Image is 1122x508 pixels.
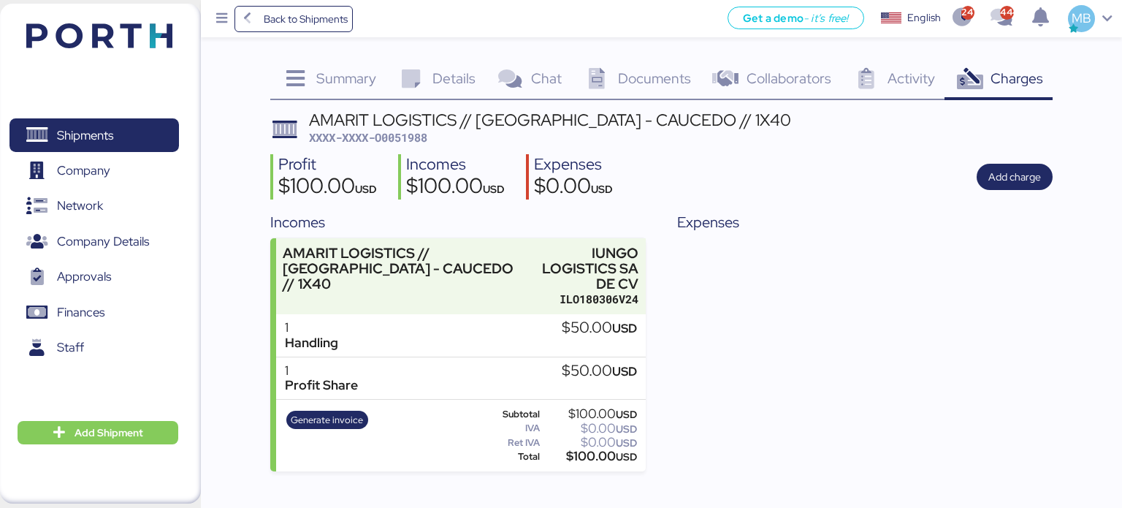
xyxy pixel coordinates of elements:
span: Chat [531,69,562,88]
span: USD [616,422,637,436]
div: $0.00 [543,423,637,434]
span: Details [432,69,476,88]
div: $100.00 [543,409,637,420]
div: Incomes [406,154,505,175]
span: Network [57,195,103,216]
span: MB [1072,9,1091,28]
div: IUNGO LOGISTICS SA DE CV [532,246,639,292]
button: Menu [210,7,234,31]
div: $0.00 [543,437,637,448]
span: USD [616,408,637,421]
div: $100.00 [278,175,377,200]
div: Subtotal [479,409,540,420]
div: Handling [285,335,338,351]
div: Ret IVA [479,438,540,448]
div: ILO180306V24 [532,292,639,307]
span: Summary [316,69,376,88]
span: Add charge [988,168,1041,186]
span: Finances [57,302,104,323]
span: USD [483,182,505,196]
button: Generate invoice [286,411,368,430]
span: USD [355,182,377,196]
button: Add charge [977,164,1053,190]
a: Finances [9,296,179,330]
div: Incomes [270,211,646,233]
a: Back to Shipments [234,6,354,32]
span: USD [612,320,637,336]
div: AMARIT LOGISTICS // [GEOGRAPHIC_DATA] - CAUCEDO // 1X40 [283,246,524,292]
a: Shipments [9,118,179,152]
a: Staff [9,331,179,365]
span: Shipments [57,125,113,146]
div: 1 [285,320,338,335]
span: XXXX-XXXX-O0051988 [309,130,427,145]
span: Staff [57,337,84,358]
div: $100.00 [543,451,637,462]
div: Profit [278,154,377,175]
div: IVA [479,423,540,433]
div: Expenses [677,211,1053,233]
a: Company Details [9,225,179,259]
span: USD [591,182,613,196]
div: AMARIT LOGISTICS // [GEOGRAPHIC_DATA] - CAUCEDO // 1X40 [309,112,791,128]
span: Generate invoice [291,412,363,428]
div: Expenses [534,154,613,175]
div: $100.00 [406,175,505,200]
div: $50.00 [562,363,637,379]
div: $50.00 [562,320,637,336]
div: 1 [285,363,358,379]
div: $0.00 [534,175,613,200]
span: USD [612,363,637,379]
a: Network [9,189,179,223]
a: Company [9,154,179,188]
span: Company [57,160,110,181]
span: Approvals [57,266,111,287]
span: Collaborators [747,69,831,88]
span: USD [616,450,637,463]
span: Documents [618,69,691,88]
span: Back to Shipments [264,10,348,28]
button: Add Shipment [18,421,178,444]
div: Profit Share [285,378,358,393]
span: Add Shipment [75,424,143,441]
span: Charges [991,69,1043,88]
a: Approvals [9,260,179,294]
div: English [907,10,941,26]
div: Total [479,452,540,462]
span: Company Details [57,231,149,252]
span: USD [616,436,637,450]
span: Activity [888,69,935,88]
